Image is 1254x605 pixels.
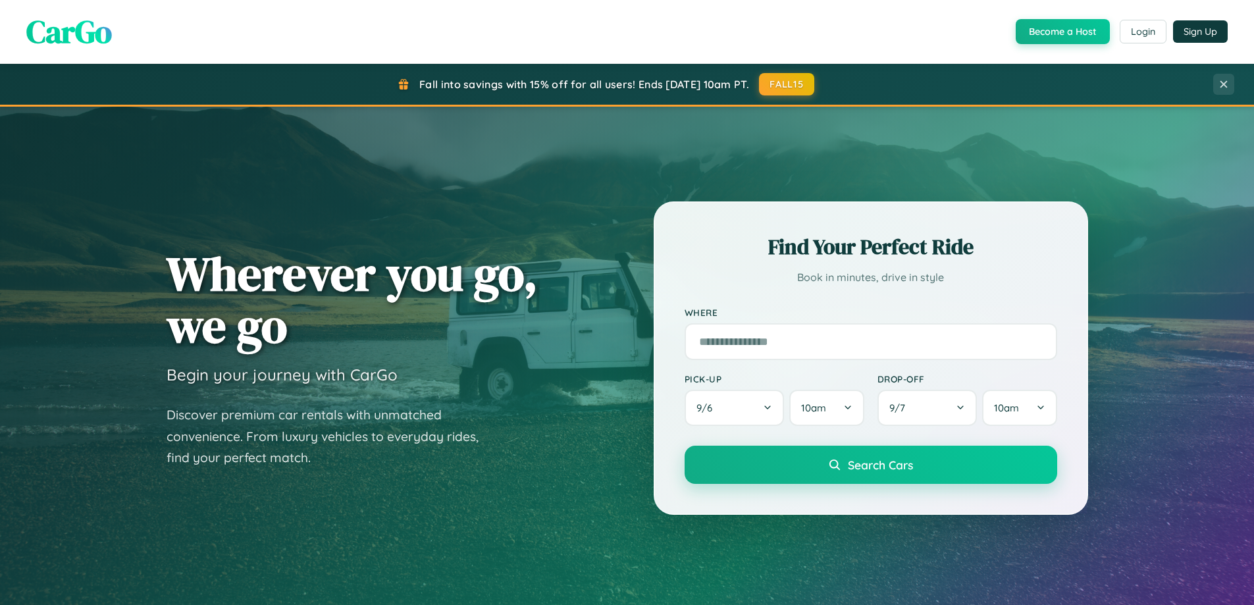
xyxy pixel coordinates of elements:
[685,446,1057,484] button: Search Cars
[685,390,785,426] button: 9/6
[1016,19,1110,44] button: Become a Host
[685,232,1057,261] h2: Find Your Perfect Ride
[848,458,913,472] span: Search Cars
[994,402,1019,414] span: 10am
[789,390,864,426] button: 10am
[877,390,978,426] button: 9/7
[685,268,1057,287] p: Book in minutes, drive in style
[982,390,1057,426] button: 10am
[26,10,112,53] span: CarGo
[759,73,814,95] button: FALL15
[685,373,864,384] label: Pick-up
[1120,20,1166,43] button: Login
[419,78,749,91] span: Fall into savings with 15% off for all users! Ends [DATE] 10am PT.
[167,365,398,384] h3: Begin your journey with CarGo
[167,404,496,469] p: Discover premium car rentals with unmatched convenience. From luxury vehicles to everyday rides, ...
[889,402,912,414] span: 9 / 7
[696,402,719,414] span: 9 / 6
[877,373,1057,384] label: Drop-off
[685,307,1057,318] label: Where
[167,248,538,352] h1: Wherever you go, we go
[801,402,826,414] span: 10am
[1173,20,1228,43] button: Sign Up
